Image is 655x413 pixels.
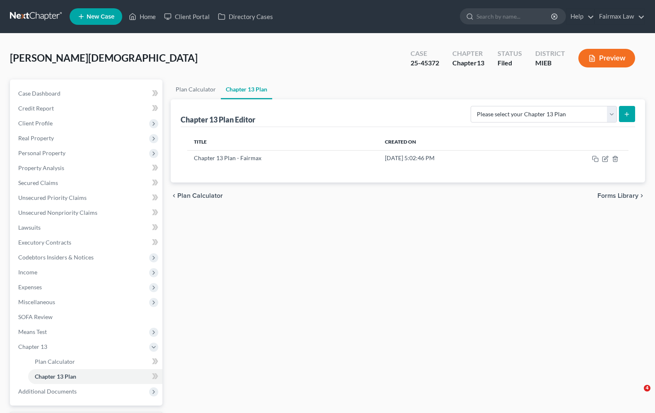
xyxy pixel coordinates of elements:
[18,313,53,320] span: SOFA Review
[535,49,565,58] div: District
[18,164,64,171] span: Property Analysis
[18,149,65,156] span: Personal Property
[18,283,42,291] span: Expenses
[18,343,47,350] span: Chapter 13
[160,9,214,24] a: Client Portal
[18,194,87,201] span: Unsecured Priority Claims
[476,9,552,24] input: Search by name...
[18,328,47,335] span: Means Test
[10,52,198,64] span: [PERSON_NAME][DEMOGRAPHIC_DATA]
[187,134,378,150] th: Title
[12,175,162,190] a: Secured Claims
[35,373,76,380] span: Chapter 13 Plan
[35,358,75,365] span: Plan Calculator
[28,354,162,369] a: Plan Calculator
[452,49,484,58] div: Chapter
[18,90,60,97] span: Case Dashboard
[12,161,162,175] a: Property Analysis
[12,205,162,220] a: Unsecured Nonpriority Claims
[477,59,484,67] span: 13
[171,192,223,199] button: chevron_left Plan Calculator
[18,179,58,186] span: Secured Claims
[181,115,255,125] div: Chapter 13 Plan Editor
[595,9,645,24] a: Fairmax Law
[87,14,114,20] span: New Case
[578,49,635,67] button: Preview
[566,9,594,24] a: Help
[12,101,162,116] a: Credit Report
[18,224,41,231] span: Lawsuits
[18,269,37,276] span: Income
[18,105,54,112] span: Credit Report
[12,220,162,235] a: Lawsuits
[411,58,439,68] div: 25-45372
[378,150,527,166] td: [DATE] 5:02:46 PM
[597,192,645,199] button: Forms Library chevron_right
[12,190,162,205] a: Unsecured Priority Claims
[187,150,378,166] td: Chapter 13 Plan - Fairmax
[12,310,162,324] a: SOFA Review
[452,58,484,68] div: Chapter
[18,298,55,305] span: Miscellaneous
[498,49,522,58] div: Status
[627,385,647,405] iframe: Intercom live chat
[12,86,162,101] a: Case Dashboard
[535,58,565,68] div: MIEB
[221,79,272,99] a: Chapter 13 Plan
[638,192,645,199] i: chevron_right
[28,369,162,384] a: Chapter 13 Plan
[177,192,223,199] span: Plan Calculator
[12,235,162,250] a: Executory Contracts
[18,134,54,142] span: Real Property
[498,58,522,68] div: Filed
[378,134,527,150] th: Created On
[18,209,97,216] span: Unsecured Nonpriority Claims
[597,192,638,199] span: Forms Library
[644,385,650,391] span: 4
[18,388,77,395] span: Additional Documents
[18,254,94,261] span: Codebtors Insiders & Notices
[171,79,221,99] a: Plan Calculator
[18,239,71,246] span: Executory Contracts
[411,49,439,58] div: Case
[18,120,53,127] span: Client Profile
[125,9,160,24] a: Home
[214,9,277,24] a: Directory Cases
[171,192,177,199] i: chevron_left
